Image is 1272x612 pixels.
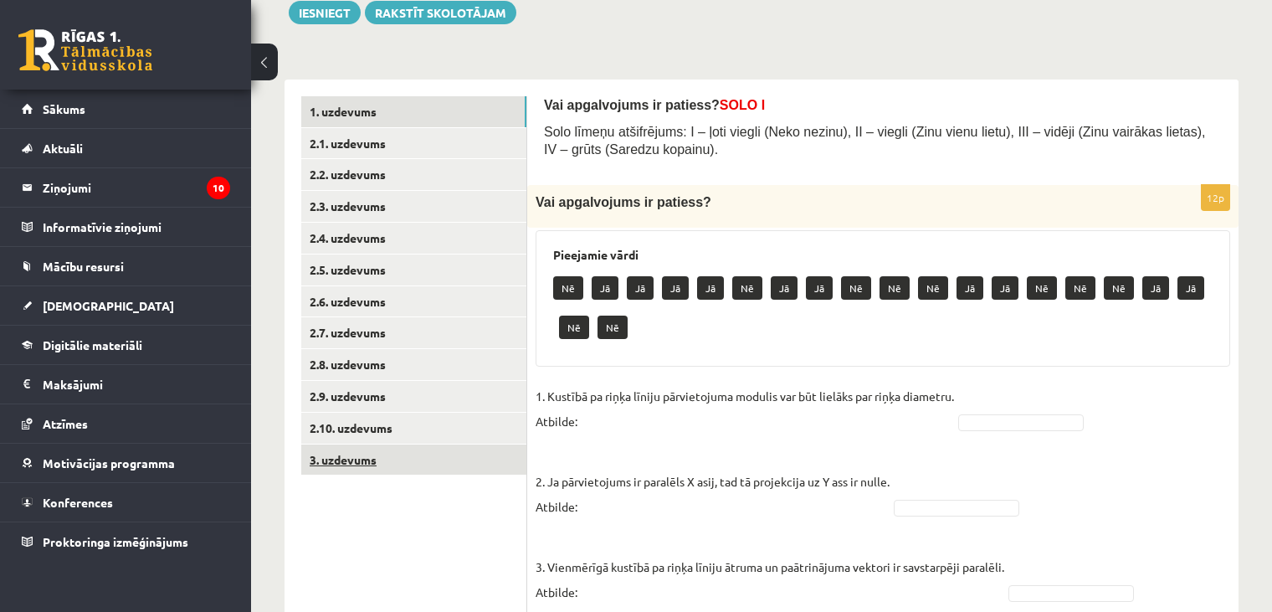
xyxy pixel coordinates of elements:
[592,276,618,300] p: Jā
[662,276,689,300] p: Jā
[18,29,152,71] a: Rīgas 1. Tālmācības vidusskola
[301,159,526,190] a: 2.2. uzdevums
[43,141,83,156] span: Aktuāli
[43,259,124,274] span: Mācību resursi
[301,223,526,254] a: 2.4. uzdevums
[22,286,230,325] a: [DEMOGRAPHIC_DATA]
[732,276,762,300] p: Nē
[43,365,230,404] legend: Maksājumi
[544,125,1206,157] span: Solo līmeņu atšifrējums: I – ļoti viegli (Neko nezinu), II – viegli (Zinu vienu lietu), III – vid...
[301,381,526,412] a: 2.9. uzdevums
[1065,276,1095,300] p: Nē
[536,444,890,519] p: 2. Ja pārvietojums ir paralēls X asij, tad tā projekcija uz Y ass ir nulle. Atbilde:
[598,316,628,339] p: Nē
[1177,276,1204,300] p: Jā
[22,247,230,285] a: Mācību resursi
[207,177,230,199] i: 10
[301,445,526,476] a: 3. uzdevums
[1027,276,1057,300] p: Nē
[544,98,765,112] span: Vai apgalvojums ir patiess?
[43,298,174,313] span: [DEMOGRAPHIC_DATA]
[301,128,526,159] a: 2.1. uzdevums
[22,522,230,561] a: Proktoringa izmēģinājums
[43,455,175,471] span: Motivācijas programma
[22,483,230,522] a: Konferences
[365,1,516,24] a: Rakstīt skolotājam
[22,208,230,246] a: Informatīvie ziņojumi
[720,98,765,112] span: SOLO I
[22,168,230,207] a: Ziņojumi10
[553,276,583,300] p: Nē
[289,1,361,24] button: Iesniegt
[301,317,526,348] a: 2.7. uzdevums
[880,276,910,300] p: Nē
[301,413,526,444] a: 2.10. uzdevums
[43,208,230,246] legend: Informatīvie ziņojumi
[22,129,230,167] a: Aktuāli
[536,383,954,434] p: 1. Kustībā pa riņķa līniju pārvietojuma modulis var būt lielāks par riņķa diametru. Atbilde:
[43,337,142,352] span: Digitālie materiāli
[301,255,526,285] a: 2.5. uzdevums
[43,168,230,207] legend: Ziņojumi
[43,416,88,431] span: Atzīmes
[301,96,526,127] a: 1. uzdevums
[536,195,711,209] span: Vai apgalvojums ir patiess?
[301,349,526,380] a: 2.8. uzdevums
[22,404,230,443] a: Atzīmes
[22,444,230,482] a: Motivācijas programma
[559,316,589,339] p: Nē
[22,326,230,364] a: Digitālie materiāli
[957,276,983,300] p: Jā
[301,286,526,317] a: 2.6. uzdevums
[992,276,1018,300] p: Jā
[22,365,230,404] a: Maksājumi
[553,248,1213,262] h3: Pieejamie vārdi
[627,276,654,300] p: Jā
[43,101,85,116] span: Sākums
[918,276,948,300] p: Nē
[43,534,188,549] span: Proktoringa izmēģinājums
[806,276,833,300] p: Jā
[697,276,724,300] p: Jā
[771,276,798,300] p: Jā
[301,191,526,222] a: 2.3. uzdevums
[1104,276,1134,300] p: Nē
[536,529,1004,604] p: 3. Vienmērīgā kustībā pa riņķa līniju ātruma un paātrinājuma vektori ir savstarpēji paralēli. Atb...
[43,495,113,510] span: Konferences
[841,276,871,300] p: Nē
[1201,184,1230,211] p: 12p
[1142,276,1169,300] p: Jā
[22,90,230,128] a: Sākums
